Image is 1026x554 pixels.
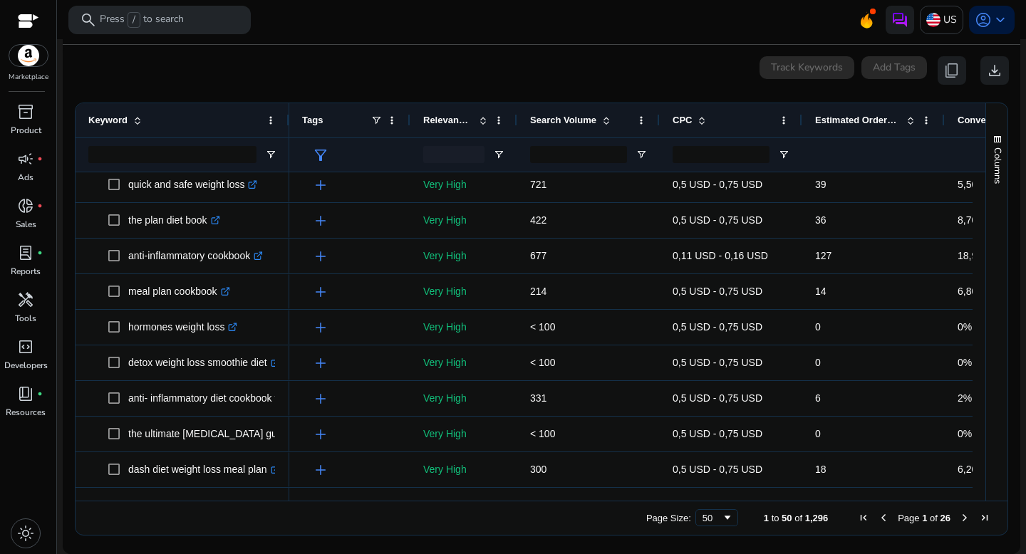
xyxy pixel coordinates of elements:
span: 1 [922,513,927,523]
span: Keyword [88,115,128,125]
button: Open Filter Menu [636,149,647,160]
span: filter_alt [312,147,329,164]
button: download [980,56,1009,85]
span: 0% [958,357,972,368]
span: 721 [530,179,546,190]
div: Page Size: [646,513,691,523]
span: < 100 [530,321,555,333]
span: download [986,62,1003,79]
span: 8,70% [958,214,986,226]
span: 0,5 USD - 0,75 USD [673,428,762,439]
p: Very High [423,206,504,235]
span: 50 [782,513,792,523]
span: 0,5 USD - 0,75 USD [673,357,762,368]
div: Page Size [695,509,738,526]
span: 39 [815,179,826,190]
span: 1,296 [805,513,829,523]
p: Very High [423,241,504,271]
button: Open Filter Menu [778,149,789,160]
span: Page [898,513,919,523]
input: Keyword Filter Input [88,146,256,163]
span: of [930,513,938,523]
span: 0 [815,321,821,333]
span: search [80,11,97,28]
span: 0% [958,321,972,333]
button: Open Filter Menu [265,149,276,160]
p: Very High [423,384,504,413]
span: 300 [530,464,546,475]
p: Very High [423,348,504,377]
span: / [128,12,140,28]
span: 0,5 USD - 0,75 USD [673,286,762,297]
span: 6 [815,392,821,404]
p: Very High [423,455,504,484]
span: account_circle [975,11,992,28]
span: 127 [815,250,831,261]
div: Next Page [959,512,970,523]
span: keyboard_arrow_down [992,11,1009,28]
span: 26 [940,513,950,523]
p: detox weight loss smoothie diet [128,348,280,377]
span: 677 [530,250,546,261]
span: add [312,426,329,443]
p: Very High [423,170,504,199]
div: Last Page [979,512,990,523]
span: 6,20% [958,464,986,475]
p: hormones weight loss [128,313,237,342]
span: light_mode [17,525,34,542]
div: Previous Page [878,512,889,523]
button: Open Filter Menu [493,149,504,160]
span: inventory_2 [17,103,34,120]
p: anti-inflammatory cookbook [128,241,263,271]
span: 18 [815,464,826,475]
p: Very High [423,313,504,342]
span: < 100 [530,357,555,368]
img: amazon.svg [9,45,48,66]
span: Columns [991,147,1004,184]
span: add [312,461,329,479]
img: us.svg [926,13,940,27]
span: 422 [530,214,546,226]
input: CPC Filter Input [673,146,769,163]
span: 36 [815,214,826,226]
span: add [312,319,329,336]
p: Tools [15,312,36,325]
span: book_4 [17,385,34,402]
span: add [312,248,329,265]
span: campaign [17,150,34,167]
span: donut_small [17,197,34,214]
span: Tags [302,115,323,125]
p: Very High [423,277,504,306]
span: 0,5 USD - 0,75 USD [673,464,762,475]
span: of [794,513,802,523]
p: US [943,7,957,32]
span: 331 [530,392,546,404]
span: add [312,283,329,300]
span: Estimated Orders/Month [815,115,901,125]
p: Resources [6,406,46,419]
span: add [312,390,329,407]
p: quick and safe weight loss [128,170,257,199]
span: 0,5 USD - 0,75 USD [673,179,762,190]
span: 214 [530,286,546,297]
span: Relevance Score [423,115,473,125]
p: meal plan cookbook [128,277,230,306]
p: Ads [18,171,33,184]
span: 0% [958,428,972,439]
span: 0,5 USD - 0,75 USD [673,392,762,404]
p: the ultimate [MEDICAL_DATA] guide and cookbook [128,419,368,449]
span: 6,80% [958,286,986,297]
span: lab_profile [17,244,34,261]
span: fiber_manual_record [37,391,43,397]
span: add [312,355,329,372]
p: Reports [11,265,41,278]
p: Very High [423,419,504,449]
span: add [312,212,329,229]
span: 0 [815,357,821,368]
div: 50 [703,513,722,523]
span: 0,5 USD - 0,75 USD [673,321,762,333]
span: code_blocks [17,338,34,355]
p: Press to search [100,12,184,28]
span: 5,50% [958,179,986,190]
span: handyman [17,291,34,308]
